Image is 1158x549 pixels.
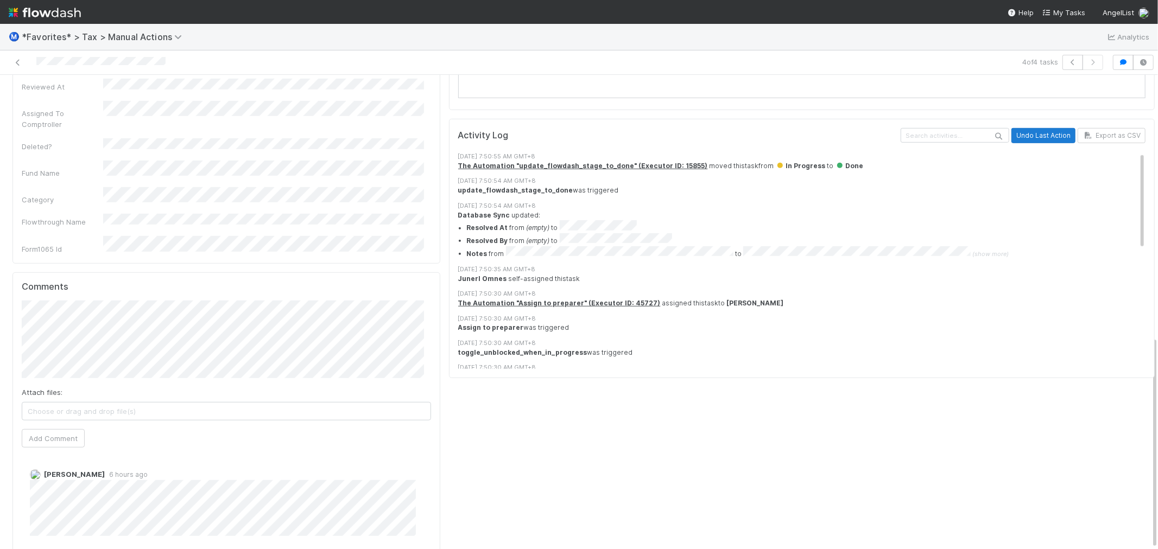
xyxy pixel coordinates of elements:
a: The Automation "update_flowdash_stage_to_done" (Executor ID: 15855) [458,162,708,170]
strong: toggle_unblocked_when_in_progress [458,348,587,356]
span: In Progress [776,162,826,170]
span: *Favorites* > Tax > Manual Actions [22,31,187,42]
img: avatar_66854b90-094e-431f-b713-6ac88429a2b8.png [30,469,41,480]
span: AngelList [1103,8,1134,17]
div: Assigned To Comptroller [22,108,103,130]
span: [PERSON_NAME] [44,470,105,478]
div: Category [22,194,103,205]
em: (empty) [527,237,550,245]
strong: Resolved At [467,224,508,232]
strong: update_flowdash_stage_to_done [458,186,573,194]
button: Export as CSV [1078,128,1146,143]
div: assigned this task to [458,298,1155,308]
li: from to [467,233,1155,246]
div: [DATE] 7:50:55 AM GMT+8 [458,152,1155,161]
button: Add Comment [22,429,85,448]
div: was triggered [458,323,1155,333]
li: from to [467,220,1155,233]
input: Search activities... [901,128,1009,143]
em: (empty) [527,224,550,232]
div: [DATE] 7:50:54 AM GMT+8 [458,201,1155,210]
div: Flowthrough Name [22,216,103,227]
span: 4 of 4 tasks [1022,56,1058,67]
div: Reviewed At [22,81,103,92]
div: was triggered [458,186,1155,195]
span: 6 hours ago [105,470,148,478]
span: Ⓜ️ [9,32,20,41]
strong: Notes [467,250,488,258]
div: Deleted? [22,141,103,152]
strong: Database Sync [458,211,510,219]
a: Analytics [1106,30,1149,43]
div: updated: [458,210,1155,259]
div: [DATE] 7:50:30 AM GMT+8 [458,339,1155,348]
span: (show more) [972,250,1009,258]
div: [DATE] 7:50:35 AM GMT+8 [458,265,1155,274]
strong: Resolved By [467,237,508,245]
span: My Tasks [1042,8,1085,17]
span: Done [836,162,864,170]
div: Form1065 Id [22,244,103,254]
div: [DATE] 7:50:54 AM GMT+8 [458,176,1155,186]
img: logo-inverted-e16ddd16eac7371096b0.svg [9,3,81,22]
a: The Automation "Assign to preparer" (Executor ID: 45727) [458,299,661,307]
div: Fund Name [22,168,103,178]
div: self-assigned this task [458,274,1155,284]
label: Attach files: [22,387,62,398]
a: My Tasks [1042,7,1085,18]
h5: Activity Log [458,130,898,141]
span: Choose or drag and drop file(s) [22,403,431,420]
div: [DATE] 7:50:30 AM GMT+8 [458,289,1155,298]
div: was triggered [458,348,1155,358]
div: [DATE] 7:50:30 AM GMT+8 [458,314,1155,323]
button: Undo Last Action [1011,128,1075,143]
img: avatar_de77a991-7322-4664-a63d-98ba485ee9e0.png [1138,8,1149,18]
strong: [PERSON_NAME] [727,299,784,307]
div: [DATE] 7:50:30 AM GMT+8 [458,363,1155,372]
div: moved this task from to [458,161,1155,171]
strong: Assign to preparer [458,323,524,331]
strong: Junerl Omnes [458,274,507,283]
div: Help [1008,7,1034,18]
h5: Comments [22,282,431,292]
summary: Notes from to (show more) [467,246,1155,259]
